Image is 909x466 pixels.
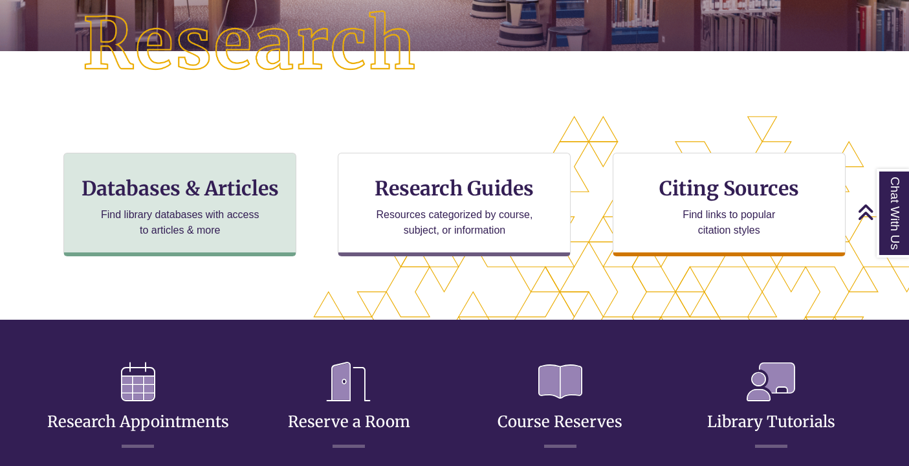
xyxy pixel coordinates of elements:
a: Reserve a Room [288,381,410,432]
a: Research Appointments [47,381,229,432]
a: Back to Top [857,203,906,221]
a: Citing Sources Find links to popular citation styles [613,153,846,256]
h3: Research Guides [349,176,560,201]
a: Research Guides Resources categorized by course, subject, or information [338,153,571,256]
h3: Databases & Articles [74,176,285,201]
p: Find links to popular citation styles [666,207,792,238]
a: Course Reserves [498,381,622,432]
a: Library Tutorials [707,381,835,432]
h3: Citing Sources [650,176,808,201]
a: Databases & Articles Find library databases with access to articles & more [63,153,296,256]
p: Resources categorized by course, subject, or information [370,207,539,238]
p: Find library databases with access to articles & more [96,207,265,238]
